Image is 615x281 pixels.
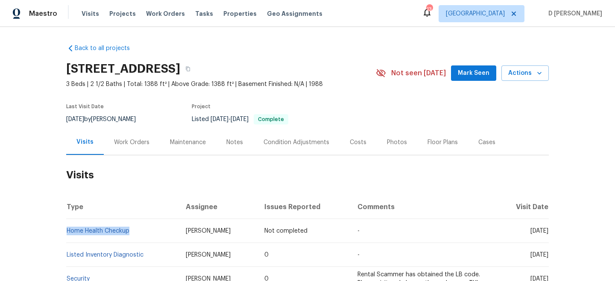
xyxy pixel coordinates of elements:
[66,114,146,124] div: by [PERSON_NAME]
[258,195,351,219] th: Issues Reported
[495,195,549,219] th: Visit Date
[67,252,143,258] a: Listed Inventory Diagnostic
[179,195,258,219] th: Assignee
[451,65,496,81] button: Mark Seen
[391,69,446,77] span: Not seen [DATE]
[109,9,136,18] span: Projects
[66,195,179,219] th: Type
[66,116,84,122] span: [DATE]
[255,117,287,122] span: Complete
[29,9,57,18] span: Maestro
[387,138,407,147] div: Photos
[195,11,213,17] span: Tasks
[501,65,549,81] button: Actions
[545,9,602,18] span: D [PERSON_NAME]
[66,80,376,89] span: 3 Beds | 2 1/2 Baths | Total: 1388 ft² | Above Grade: 1388 ft² | Basement Finished: N/A | 1988
[231,116,249,122] span: [DATE]
[66,104,104,109] span: Last Visit Date
[192,116,288,122] span: Listed
[223,9,257,18] span: Properties
[458,68,489,79] span: Mark Seen
[226,138,243,147] div: Notes
[264,252,269,258] span: 0
[170,138,206,147] div: Maintenance
[211,116,228,122] span: [DATE]
[186,228,231,234] span: [PERSON_NAME]
[530,228,548,234] span: [DATE]
[264,228,307,234] span: Not completed
[351,195,495,219] th: Comments
[67,228,129,234] a: Home Health Checkup
[114,138,149,147] div: Work Orders
[426,5,432,14] div: 13
[267,9,322,18] span: Geo Assignments
[357,228,360,234] span: -
[357,252,360,258] span: -
[76,138,94,146] div: Visits
[211,116,249,122] span: -
[264,138,329,147] div: Condition Adjustments
[508,68,542,79] span: Actions
[446,9,505,18] span: [GEOGRAPHIC_DATA]
[530,252,548,258] span: [DATE]
[66,65,180,73] h2: [STREET_ADDRESS]
[146,9,185,18] span: Work Orders
[192,104,211,109] span: Project
[82,9,99,18] span: Visits
[66,44,148,53] a: Back to all projects
[66,155,549,195] h2: Visits
[186,252,231,258] span: [PERSON_NAME]
[478,138,495,147] div: Cases
[350,138,366,147] div: Costs
[428,138,458,147] div: Floor Plans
